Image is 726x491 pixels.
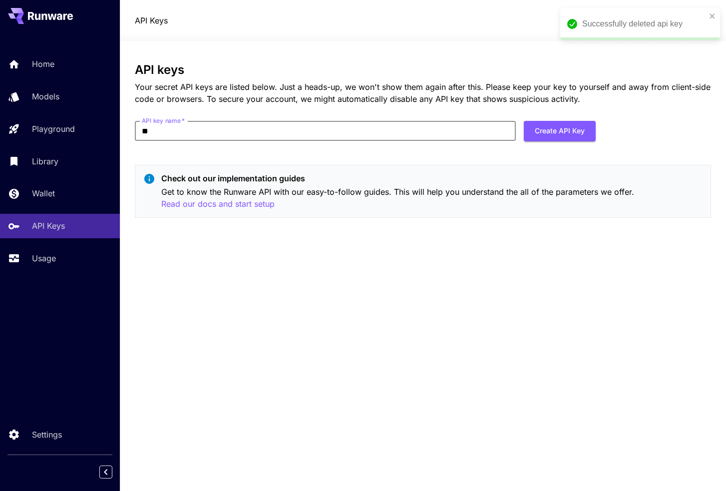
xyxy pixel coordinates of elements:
[161,186,702,210] p: Get to know the Runware API with our easy-to-follow guides. This will help you understand the all...
[32,155,58,167] p: Library
[32,429,62,441] p: Settings
[161,172,702,184] p: Check out our implementation guides
[99,466,112,479] button: Collapse sidebar
[142,116,185,125] label: API key name
[107,463,120,481] div: Collapse sidebar
[135,63,711,77] h3: API keys
[524,121,596,141] button: Create API Key
[161,198,275,210] button: Read our docs and start setup
[32,123,75,135] p: Playground
[32,220,65,232] p: API Keys
[709,12,716,20] button: close
[32,252,56,264] p: Usage
[135,14,168,26] nav: breadcrumb
[135,81,711,105] p: Your secret API keys are listed below. Just a heads-up, we won't show them again after this. Plea...
[582,18,706,30] div: Successfully deleted api key
[32,58,54,70] p: Home
[32,90,59,102] p: Models
[135,14,168,26] a: API Keys
[32,187,55,199] p: Wallet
